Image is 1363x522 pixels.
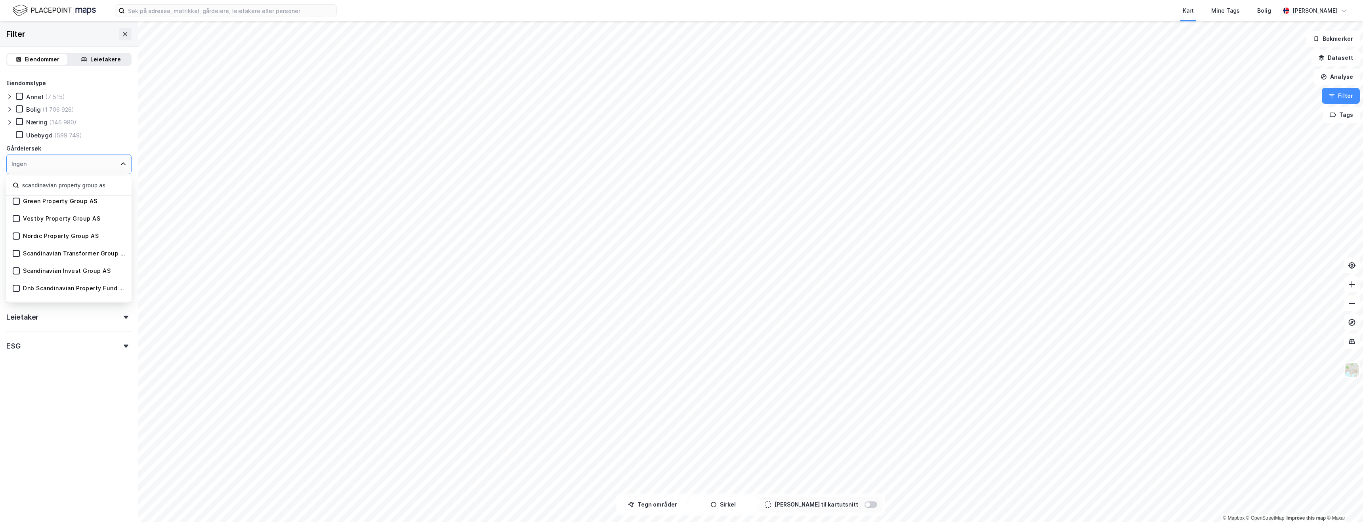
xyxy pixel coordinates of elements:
div: Filter [6,28,25,40]
div: Annet [26,93,44,101]
div: Ingen [11,159,27,169]
button: Sirkel [689,497,757,512]
iframe: Chat Widget [1323,484,1363,522]
img: logo.f888ab2527a4732fd821a326f86c7f29.svg [13,4,96,17]
div: Bolig [26,106,41,113]
div: (1 706 926) [42,106,74,113]
div: Eiendommer [25,55,59,64]
button: Bokmerker [1306,31,1360,47]
div: Gårdeiersøk [6,144,41,153]
div: ESG [6,341,20,351]
a: OpenStreetMap [1246,515,1285,521]
button: Datasett [1311,50,1360,66]
div: Eiendomstype [6,78,46,88]
div: Ubebygd [26,131,53,139]
div: [PERSON_NAME] til kartutsnitt [774,500,858,509]
div: Leietaker [6,312,38,322]
button: Analyse [1314,69,1360,85]
button: Tags [1323,107,1360,123]
button: Tegn områder [619,497,686,512]
input: Søk på adresse, matrikkel, gårdeiere, leietakere eller personer [125,5,336,17]
a: Improve this map [1287,515,1326,521]
div: Bolig [1257,6,1271,15]
div: (146 980) [49,118,76,126]
img: Z [1344,362,1359,377]
a: Mapbox [1223,515,1245,521]
div: (7 515) [45,93,65,101]
div: Kart [1183,6,1194,15]
div: (599 749) [54,131,82,139]
div: [PERSON_NAME] [1292,6,1338,15]
div: Kontrollprogram for chat [1323,484,1363,522]
button: Filter [1322,88,1360,104]
div: Leietakere [90,55,121,64]
div: Mine Tags [1211,6,1240,15]
div: Næring [26,118,48,126]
